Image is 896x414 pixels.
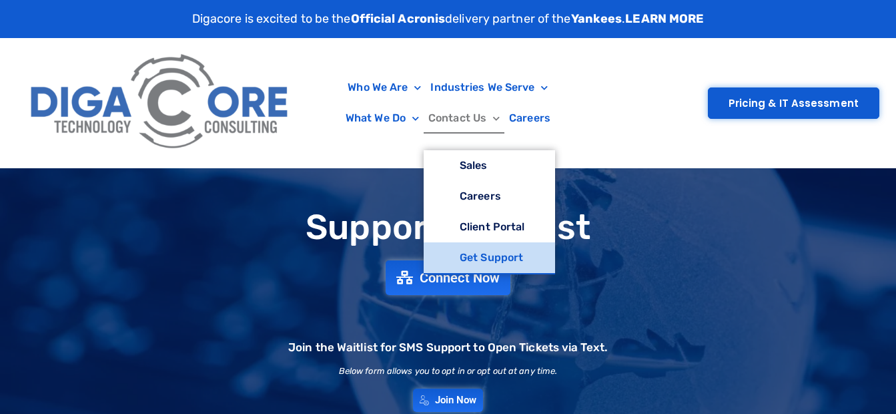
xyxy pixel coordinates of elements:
[288,342,608,353] h2: Join the Waitlist for SMS Support to Open Tickets via Text.
[424,150,555,181] a: Sales
[504,103,555,134] a: Careers
[424,181,555,212] a: Careers
[729,98,859,108] span: Pricing & IT Assessment
[23,45,298,161] img: Digacore Logo
[426,72,552,103] a: Industries We Serve
[351,11,446,26] strong: Official Acronis
[708,87,879,119] a: Pricing & IT Assessment
[386,260,510,295] a: Connect Now
[413,389,484,412] a: Join Now
[341,103,424,134] a: What We Do
[343,72,426,103] a: Who We Are
[7,208,889,246] h1: Support Request
[424,212,555,242] a: Client Portal
[304,72,592,134] nav: Menu
[420,271,500,284] span: Connect Now
[435,395,477,405] span: Join Now
[571,11,622,26] strong: Yankees
[192,10,705,28] p: Digacore is excited to be the delivery partner of the .
[424,242,555,273] a: Get Support
[424,103,504,134] a: Contact Us
[424,150,555,274] ul: Contact Us
[625,11,704,26] a: LEARN MORE
[339,367,558,375] h2: Below form allows you to opt in or opt out at any time.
